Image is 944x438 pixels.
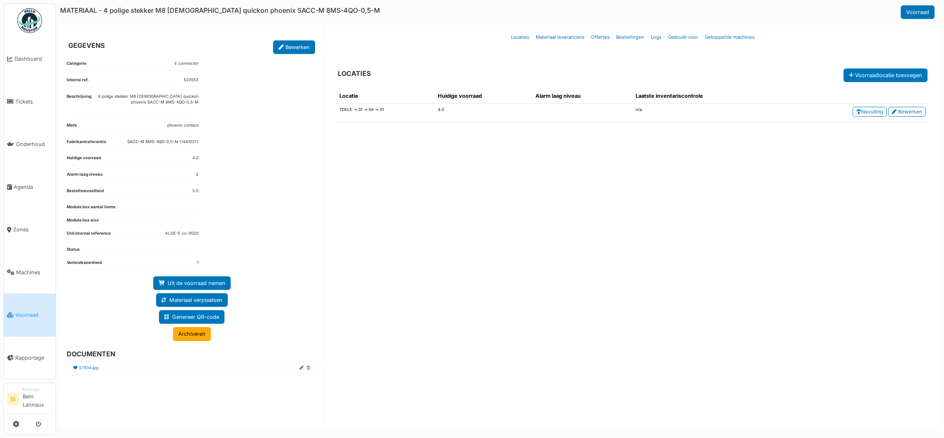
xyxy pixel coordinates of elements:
[67,122,77,132] dt: Merk
[336,89,435,104] th: Locatie
[67,188,104,198] dt: Bestelhoeveelheid
[853,107,887,117] a: Navulling
[23,386,52,412] li: Beni Lannaux
[507,28,533,47] a: Locaties
[173,327,211,341] a: Archiveren
[192,155,199,161] dd: 4.0
[532,89,632,104] th: Alarm laag niveau
[4,251,56,294] a: Machines
[67,204,115,210] dt: Modula box aantal items
[23,386,52,393] div: Manager
[67,231,111,240] dt: Old internal reference
[15,311,52,319] span: Voorraad
[4,38,56,80] a: Dashboard
[632,104,775,122] td: n/a
[435,89,532,104] th: Huidige voorraad
[67,77,89,87] dt: Interne ref.
[901,5,935,19] a: Voorraad
[338,70,371,78] h6: LOCATIES
[67,260,102,269] dt: Verbruikseenheid
[13,226,52,233] span: Zones
[67,217,99,224] dt: Modula box size
[336,104,435,122] td: TDELE -> 01 -> 04 -> 01
[159,310,224,324] a: Genereer QR-code
[67,155,101,165] dt: Huidige voorraad
[701,28,758,47] a: Gekoppelde machines
[665,28,701,47] a: Gebruikt voor
[197,260,199,266] dd: 1
[4,337,56,379] a: Rapportage
[435,104,532,122] td: 4.0
[196,172,199,178] dd: 2
[273,40,315,54] a: Bewerken
[4,166,56,209] a: Agenda
[67,350,310,358] h6: DOCUMENTEN
[16,268,52,276] span: Machines
[67,247,79,253] dt: Status
[632,89,775,104] th: Laatste inventariscontrole
[153,276,231,290] a: Uit de voorraad nemen
[533,28,588,47] a: Materiaal leveranciers
[67,172,103,181] dt: Alarm laag niveau
[91,94,199,106] p: 4 polige stekker M8 [DEMOGRAPHIC_DATA] quickon phoenix SACC-M 8MS-4QO-0,5-M
[67,94,91,115] dt: Beschrijving
[165,231,199,237] dd: ALGE-E co-0020
[79,365,98,371] a: 57934.jpg
[4,80,56,123] a: Tickets
[613,28,647,47] a: Bestellingen
[15,98,52,106] span: Tickets
[175,61,199,67] dd: E connector
[4,123,56,166] a: Onderhoud
[7,386,52,414] a: BL ManagerBeni Lannaux
[588,28,613,47] a: Offertes
[14,55,52,63] span: Dashboard
[14,183,52,191] span: Agenda
[16,140,52,148] span: Onderhoud
[4,208,56,251] a: Zones
[844,68,928,82] button: Voorraadlocatie toevoegen
[4,294,56,337] a: Voorraad
[647,28,665,47] a: Logs
[67,61,86,70] dt: Categorie
[68,42,105,49] h6: GEGEVENS
[60,7,380,14] h6: MATERIAAL - 4 polige stekker M8 [DEMOGRAPHIC_DATA] quickon phoenix SACC-M 8MS-4QO-0,5-M
[156,293,228,307] a: Materiaal verplaatsen
[167,122,199,129] dd: phoenix contact
[184,77,199,83] dd: 523553
[67,139,106,148] dt: Fabrikantreferentie
[192,188,199,194] dd: 5.0
[17,8,42,33] img: Badge_color-CXgf-gQk.svg
[127,139,199,145] dd: SACC-M 8MS-4QO-0,5-M (1441037)
[15,354,52,362] span: Rapportage
[888,107,926,117] a: Bewerken
[7,393,19,405] li: BL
